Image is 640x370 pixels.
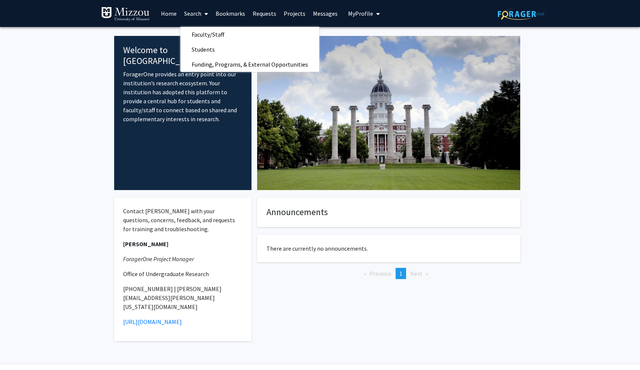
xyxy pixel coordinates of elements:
[123,269,243,278] p: Office of Undergraduate Research
[257,36,520,190] img: Cover Image
[123,207,243,233] p: Contact [PERSON_NAME] with your questions, concerns, feedback, and requests for training and trou...
[280,0,309,27] a: Projects
[498,8,545,20] img: ForagerOne Logo
[348,10,373,17] span: My Profile
[410,270,423,277] span: Next
[123,318,182,325] a: [URL][DOMAIN_NAME]
[123,45,243,67] h4: Welcome to [GEOGRAPHIC_DATA]
[180,0,212,27] a: Search
[180,42,226,57] span: Students
[249,0,280,27] a: Requests
[101,7,150,22] img: University of Missouri Logo
[123,284,243,311] p: [PHONE_NUMBER] | [PERSON_NAME][EMAIL_ADDRESS][PERSON_NAME][US_STATE][DOMAIN_NAME]
[180,29,319,40] a: Faculty/Staff
[257,268,520,279] ul: Pagination
[123,240,168,248] strong: [PERSON_NAME]
[123,70,243,123] p: ForagerOne provides an entry point into our institution’s research ecosystem. Your institution ha...
[157,0,180,27] a: Home
[180,59,319,70] a: Funding, Programs, & External Opportunities
[266,207,511,218] h4: Announcements
[369,270,391,277] span: Previous
[180,57,319,72] span: Funding, Programs, & External Opportunities
[399,270,402,277] span: 1
[123,255,194,263] em: ForagerOne Project Manager
[180,27,235,42] span: Faculty/Staff
[266,244,511,253] p: There are currently no announcements.
[6,336,32,364] iframe: Chat
[212,0,249,27] a: Bookmarks
[309,0,341,27] a: Messages
[180,44,319,55] a: Students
